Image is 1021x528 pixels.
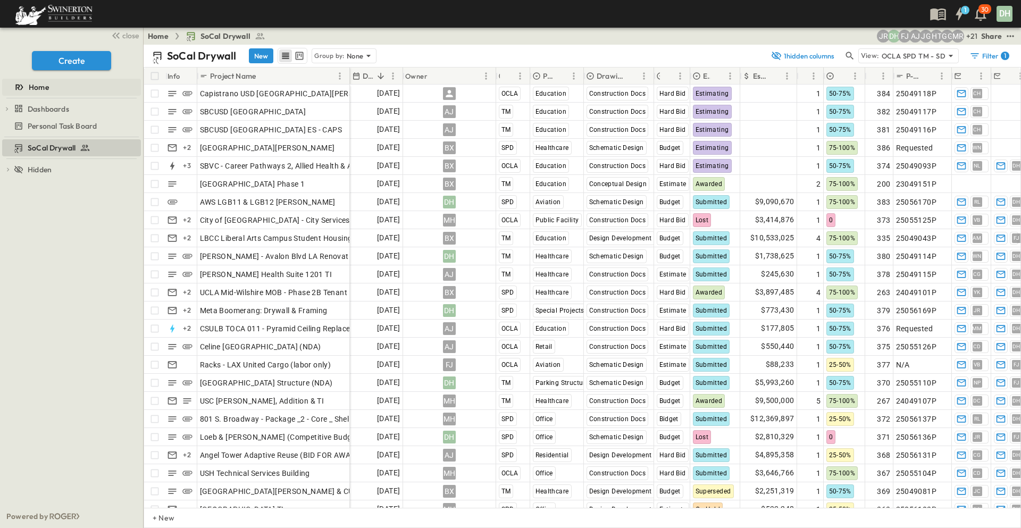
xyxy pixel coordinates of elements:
[626,70,638,82] button: Sort
[502,70,514,82] button: Sort
[535,325,567,332] span: Education
[200,341,321,352] span: Celine [GEOGRAPHIC_DATA] (NDA)
[501,90,518,97] span: OCLA
[14,102,139,116] a: Dashboards
[589,198,644,206] span: Schematic Design
[882,51,945,61] p: OCLA SPD TM - SD
[1012,292,1020,292] span: DH
[877,233,890,244] span: 335
[181,322,194,335] div: + 2
[535,180,567,188] span: Education
[816,197,821,207] span: 1
[829,90,851,97] span: 50-75%
[200,161,412,171] span: SBVC - Career Pathways 2, Allied Health & Aeronautics Bldg's
[816,106,821,117] span: 1
[769,70,781,82] button: Sort
[829,180,856,188] span: 75-100%
[969,51,1009,61] div: Filter
[896,251,937,262] span: 25049114P
[877,251,890,262] span: 380
[443,322,456,335] div: AJ
[443,268,456,281] div: AJ
[924,70,935,82] button: Sort
[869,70,881,82] button: Sort
[829,234,856,242] span: 75-100%
[278,48,307,64] div: table view
[377,141,400,154] span: [DATE]
[816,251,821,262] span: 1
[186,31,265,41] a: SoCal Drywall
[181,232,194,245] div: + 2
[501,144,514,152] span: SPD
[200,197,336,207] span: AWS LGB11 & LGB12 [PERSON_NAME]
[200,124,342,135] span: SBCUSD [GEOGRAPHIC_DATA] ES - CAPS
[589,126,646,133] span: Construction Docs
[696,307,727,314] span: Submitted
[28,143,76,153] span: SoCal Drywall
[896,323,933,334] span: Requested
[501,325,518,332] span: OCLA
[589,271,646,278] span: Construction Docs
[696,271,727,278] span: Submitted
[148,31,272,41] nav: breadcrumbs
[1012,310,1020,311] span: DH
[935,70,948,82] button: Menu
[443,196,456,208] div: DH
[659,216,686,224] span: Hard Bid
[816,215,821,225] span: 1
[589,90,646,97] span: Construction Docs
[659,253,681,260] span: Budget
[829,271,851,278] span: 50-75%
[567,70,580,82] button: Menu
[535,307,584,314] span: Special Projects
[377,340,400,353] span: [DATE]
[896,161,937,171] span: 25049093P
[896,197,937,207] span: 25056170P
[501,126,511,133] span: TM
[200,215,380,225] span: City of [GEOGRAPHIC_DATA] - City Services Building
[443,250,456,263] div: DH
[403,68,496,85] div: Owner
[535,253,569,260] span: Healthcare
[2,140,139,155] a: SoCal Drywall
[696,90,729,97] span: Estimating
[200,106,306,117] span: SBCUSD [GEOGRAPHIC_DATA]
[2,119,139,133] a: Personal Task Board
[816,161,821,171] span: 1
[535,90,567,97] span: Education
[781,70,793,82] button: Menu
[377,178,400,190] span: [DATE]
[696,234,727,242] span: Submitted
[877,269,890,280] span: 378
[589,253,644,260] span: Schematic Design
[816,143,821,153] span: 1
[896,143,933,153] span: Requested
[659,198,681,206] span: Budget
[535,162,567,170] span: Education
[674,70,687,82] button: Menu
[200,31,250,41] span: SoCal Drywall
[755,196,794,208] span: $9,090,670
[589,325,646,332] span: Construction Docs
[816,88,821,99] span: 1
[443,105,456,118] div: AJ
[963,70,975,82] button: Sort
[755,286,794,298] span: $3,897,485
[2,139,141,156] div: SoCal Drywalltest
[659,234,681,242] span: Budget
[696,216,709,224] span: Lost
[430,70,441,82] button: Sort
[696,108,729,115] span: Estimating
[181,214,194,227] div: + 2
[906,71,922,81] p: P-Code
[949,4,970,23] button: 1
[837,70,849,82] button: Sort
[896,215,937,225] span: 25055125P
[200,233,353,244] span: LBCC Liberal Arts Campus Student Housing
[535,234,567,242] span: Education
[28,104,69,114] span: Dashboards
